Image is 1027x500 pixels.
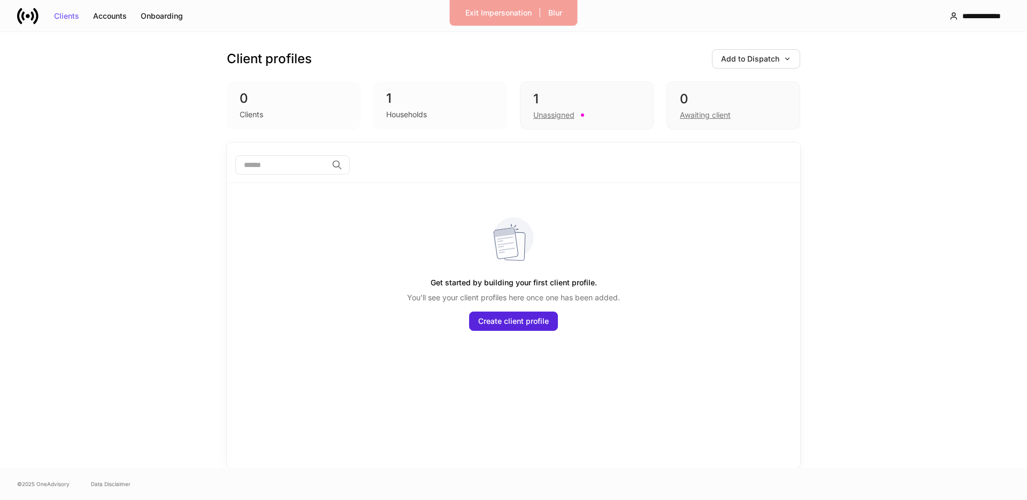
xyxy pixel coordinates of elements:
[240,90,348,107] div: 0
[458,4,539,21] button: Exit Impersonation
[134,7,190,25] button: Onboarding
[533,110,574,120] div: Unassigned
[386,90,494,107] div: 1
[548,9,562,17] div: Blur
[431,273,597,292] h5: Get started by building your first client profile.
[17,480,70,488] span: © 2025 OneAdvisory
[712,49,800,69] button: Add to Dispatch
[469,312,558,331] button: Create client profile
[407,292,620,303] p: You'll see your client profiles here once one has been added.
[47,7,86,25] button: Clients
[54,12,79,20] div: Clients
[721,55,791,63] div: Add to Dispatch
[520,81,654,130] div: 1Unassigned
[86,7,134,25] button: Accounts
[227,50,312,67] h3: Client profiles
[465,9,532,17] div: Exit Impersonation
[680,110,731,120] div: Awaiting client
[680,90,787,108] div: 0
[141,12,183,20] div: Onboarding
[478,317,549,325] div: Create client profile
[93,12,127,20] div: Accounts
[91,480,131,488] a: Data Disclaimer
[666,81,800,130] div: 0Awaiting client
[541,4,569,21] button: Blur
[240,109,263,120] div: Clients
[386,109,427,120] div: Households
[533,90,640,108] div: 1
